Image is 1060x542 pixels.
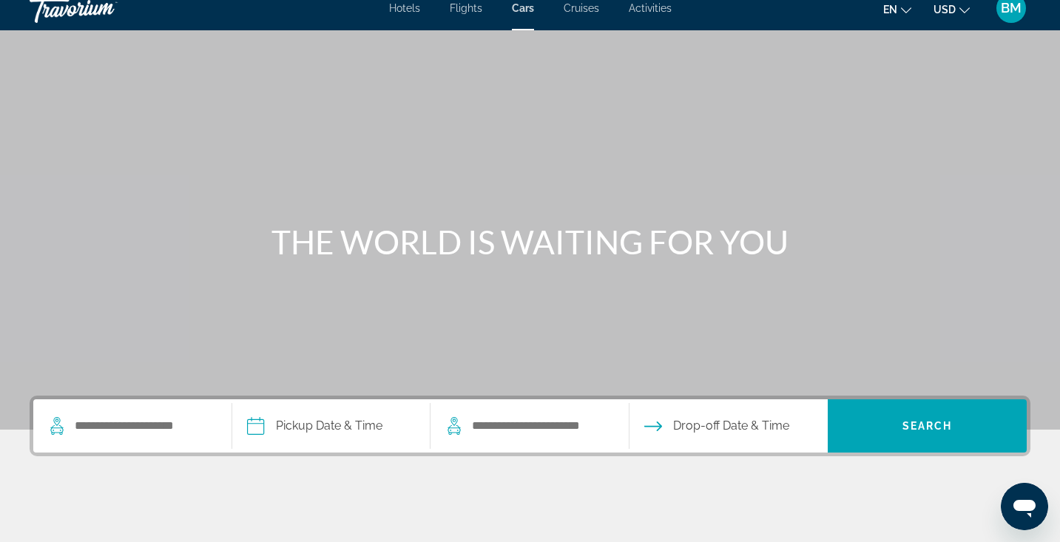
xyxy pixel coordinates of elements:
[902,420,953,432] span: Search
[828,399,1027,453] button: Search
[883,4,897,16] span: en
[564,2,599,14] a: Cruises
[512,2,534,14] a: Cars
[470,415,607,437] input: Search dropoff location
[33,399,1027,453] div: Search widget
[450,2,482,14] a: Flights
[253,223,808,261] h1: THE WORLD IS WAITING FOR YOU
[247,399,382,453] button: Pickup date
[1001,1,1022,16] span: BM
[389,2,420,14] a: Hotels
[73,415,209,437] input: Search pickup location
[934,4,956,16] span: USD
[644,399,789,453] button: Open drop-off date and time picker
[629,2,672,14] a: Activities
[1001,483,1048,530] iframe: Button to launch messaging window
[673,416,789,436] span: Drop-off Date & Time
